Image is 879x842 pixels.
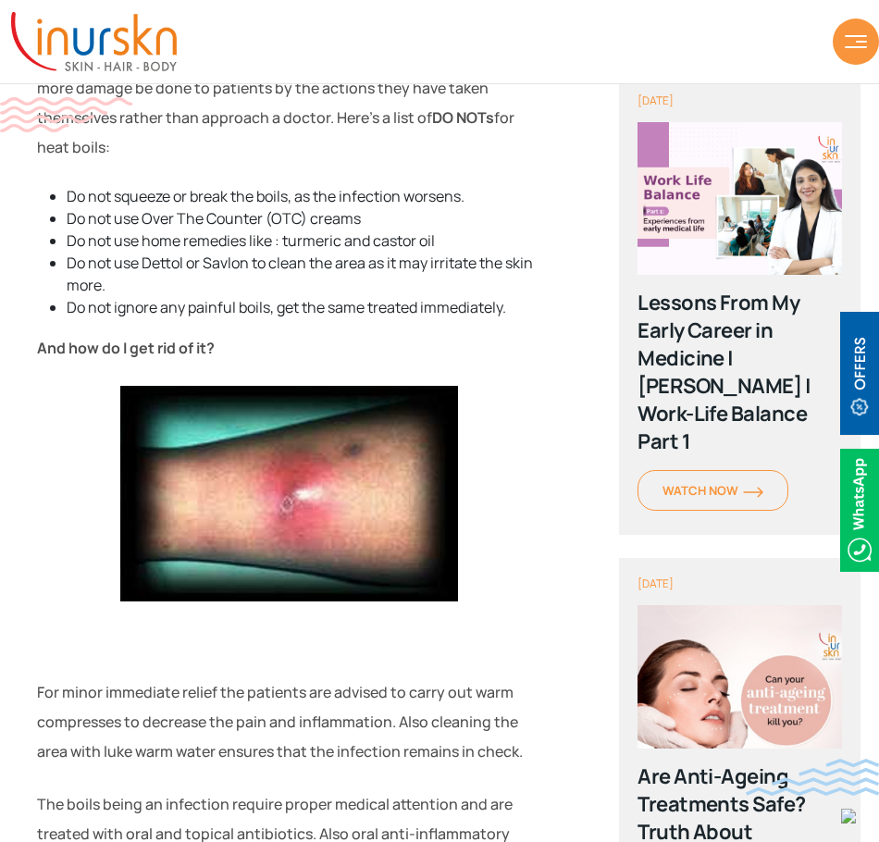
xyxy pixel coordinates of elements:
img: poster [638,122,842,275]
span: Watch Now [662,482,763,499]
img: poster [638,605,842,748]
div: [DATE] [638,93,842,108]
img: up-blue-arrow.svg [841,809,856,823]
a: Watch Noworange-arrow [638,470,788,511]
strong: And how do I get rid of it? [37,338,215,358]
img: bluewave [746,759,879,796]
div: [DATE] [638,576,842,591]
strong: DO NOTs [432,107,494,128]
div: Lessons From My Early Career in Medicine | [PERSON_NAME] | Work-Life Balance Part 1 [638,289,842,455]
a: Whatsappicon [840,499,879,519]
img: orange-arrow [743,487,763,498]
li: Do not ignore any painful boils, get the same treated immediately. [67,296,541,318]
img: hamLine.svg [845,35,867,48]
li: Do not squeeze or break the boils, as the infection worsens. [67,185,541,207]
li: Do not use Dettol or Savlon to clean the area as it may irritate the skin more. [67,252,541,296]
li: Do not use Over The Counter (OTC) creams [67,207,541,229]
li: Do not use home remedies like : turmeric and castor oil [67,229,541,252]
img: inurskn-logo [11,12,177,71]
img: Heat Boils [120,386,458,602]
p: For minor immediate relief the patients are advised to carry out warm compresses to decrease the ... [37,677,541,766]
p: Like all skin conditions it is probably more important to know what not to do before anything els... [37,14,541,162]
img: Whatsappicon [840,449,879,572]
img: offerBt [840,312,879,435]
